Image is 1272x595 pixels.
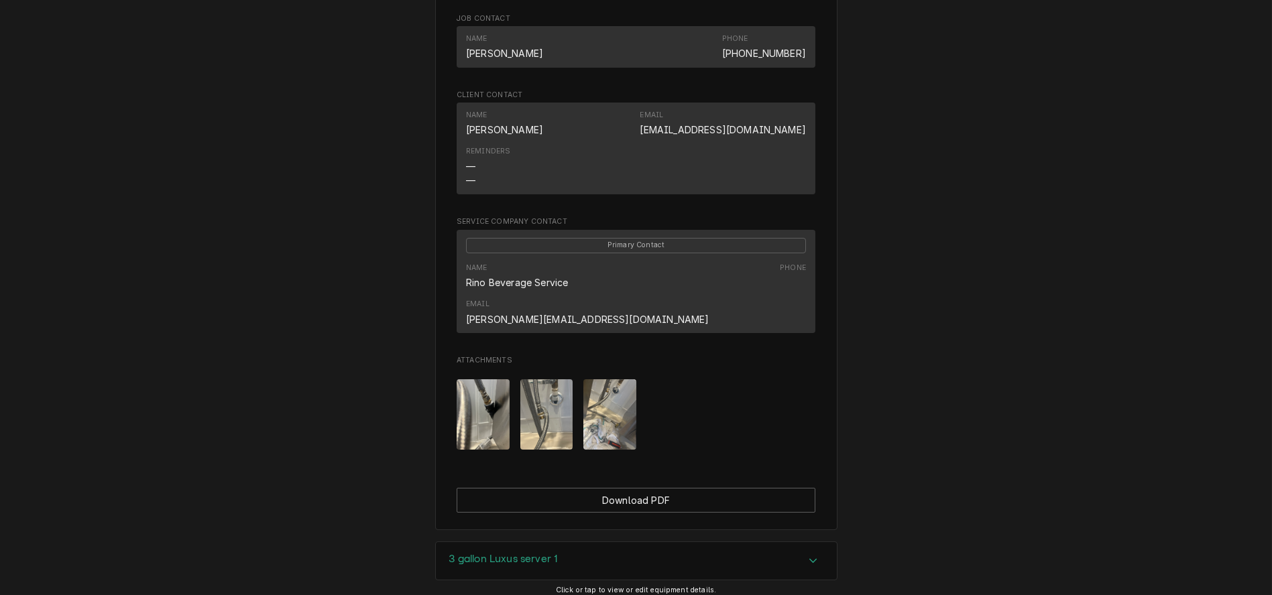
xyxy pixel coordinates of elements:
button: Download PDF [457,488,815,513]
div: Phone [780,263,806,289]
div: Name [466,110,543,137]
div: Attachments [457,355,815,460]
div: Contact [457,103,815,194]
div: Primary [466,237,806,253]
div: Job Contact List [457,26,815,73]
div: Job Contact [457,13,815,74]
span: Primary Contact [466,238,806,253]
div: Phone [722,34,748,44]
div: Service Company Contact List [457,230,815,339]
div: Phone [722,34,806,60]
a: [PERSON_NAME][EMAIL_ADDRESS][DOMAIN_NAME] [466,314,709,325]
div: Service Company Contact [457,216,815,338]
div: Button Group Row [457,488,815,513]
span: Attachments [457,355,815,366]
div: Email [640,110,664,121]
span: Service Company Contact [457,216,815,227]
div: Contact [457,230,815,333]
div: Name [466,263,487,273]
div: Phone [780,263,806,273]
span: Click or tap to view or edit equipment details. [556,586,717,594]
span: Attachments [457,369,815,460]
div: — [466,174,475,188]
div: Accordion Header [436,542,837,580]
button: Accordion Details Expand Trigger [436,542,837,580]
div: Email [466,299,489,310]
a: [PHONE_NUMBER] [722,48,806,59]
div: Name [466,34,543,60]
div: Reminders [466,146,510,157]
h3: 3 gallon Luxus server 1 [449,553,558,566]
div: Contact [457,26,815,67]
div: — [466,159,475,174]
div: Client Contact List [457,103,815,200]
div: Client Contact [457,90,815,200]
div: Button Group [457,488,815,513]
div: Rino Beverage Service [466,275,568,289]
div: [PERSON_NAME] [466,123,543,137]
div: Reminders [466,146,510,187]
div: Email [466,299,709,326]
img: TMkIAuBlSyWQbhCX2mXp [583,379,636,450]
img: rdscnRi2QjiBY3lL4wrk [520,379,573,450]
div: [PERSON_NAME] [466,46,543,60]
img: JUN7BYoR5Cp3B5zConaD [457,379,510,450]
div: Name [466,110,487,121]
div: Name [466,34,487,44]
div: 3 gallon Luxus server 1 [435,541,837,580]
span: Client Contact [457,90,815,101]
div: Email [640,110,806,137]
a: [EMAIL_ADDRESS][DOMAIN_NAME] [640,124,806,135]
span: Job Contact [457,13,815,24]
div: Name [466,263,568,289]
